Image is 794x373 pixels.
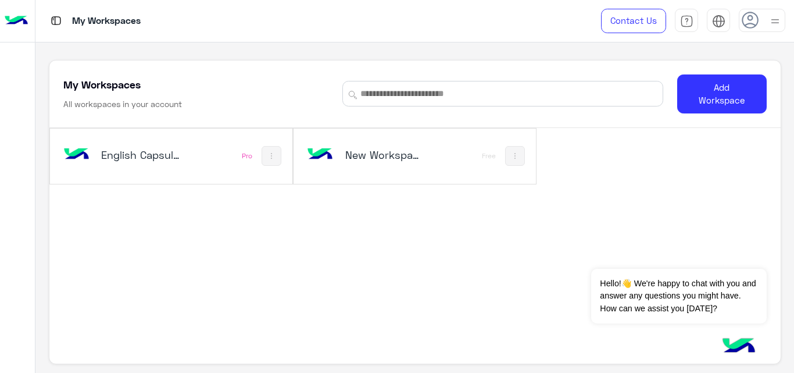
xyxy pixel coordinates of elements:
[101,148,181,162] h5: English Capsules
[63,77,141,91] h5: My Workspaces
[5,9,28,33] img: Logo
[345,148,425,162] h5: New Workspace 1
[49,13,63,28] img: tab
[718,326,759,367] img: hulul-logo.png
[305,139,336,170] img: bot image
[60,139,92,170] img: bot image
[677,74,767,113] button: Add Workspace
[482,151,496,161] div: Free
[680,15,693,28] img: tab
[712,15,725,28] img: tab
[768,14,782,29] img: profile
[601,9,666,33] a: Contact Us
[72,13,141,29] p: My Workspaces
[591,269,766,324] span: Hello!👋 We're happy to chat with you and answer any questions you might have. How can we assist y...
[675,9,698,33] a: tab
[63,98,182,110] h6: All workspaces in your account
[242,151,252,161] div: Pro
